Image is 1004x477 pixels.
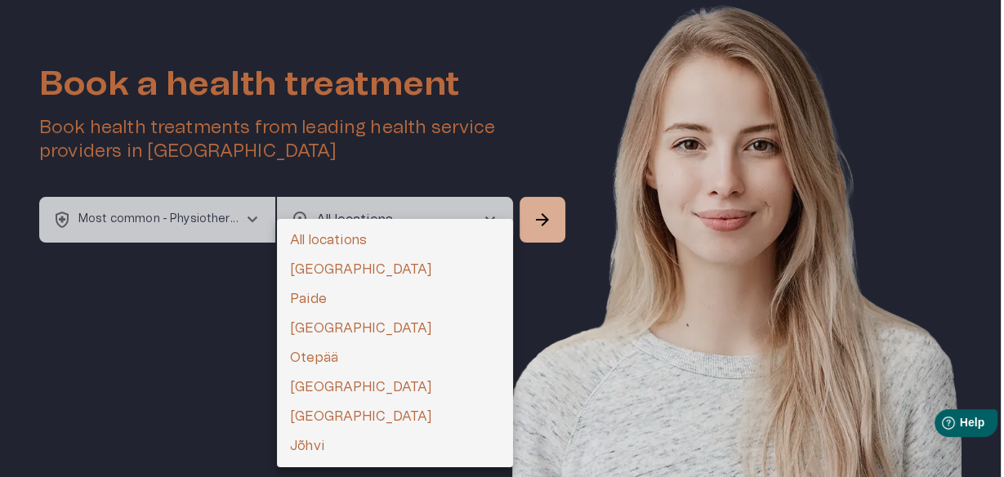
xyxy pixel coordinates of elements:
[277,431,513,461] li: Jõhvi
[277,225,513,255] li: All locations
[877,403,1004,448] iframe: Help widget launcher
[277,343,513,372] li: Otepää
[277,402,513,431] li: [GEOGRAPHIC_DATA]
[277,255,513,284] li: [GEOGRAPHIC_DATA]
[277,314,513,343] li: [GEOGRAPHIC_DATA]
[277,372,513,402] li: [GEOGRAPHIC_DATA]
[277,284,513,314] li: Paide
